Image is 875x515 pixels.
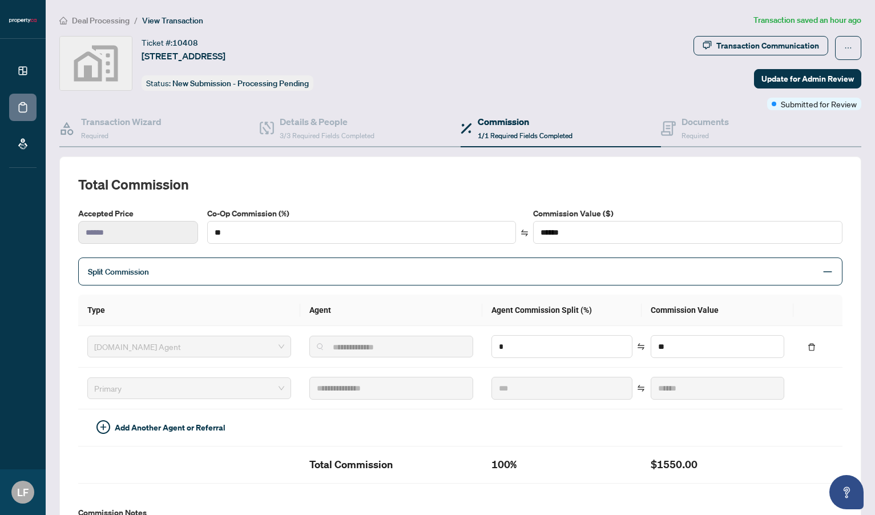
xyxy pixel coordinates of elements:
span: minus [822,267,833,277]
label: Commission Value ($) [533,207,842,220]
img: search_icon [317,343,324,350]
span: swap [637,384,645,392]
span: ellipsis [844,44,852,52]
th: Agent [300,295,482,326]
button: Transaction Communication [693,36,828,55]
span: Add Another Agent or Referral [115,421,225,434]
button: Update for Admin Review [754,69,861,88]
span: Required [682,131,709,140]
span: Split Commission [88,267,149,277]
span: View Transaction [142,15,203,26]
span: Property.ca Agent [94,338,284,355]
span: home [59,17,67,25]
span: 10408 [172,38,198,48]
span: Deal Processing [72,15,130,26]
span: swap [521,229,529,237]
h4: Transaction Wizard [81,115,162,128]
span: 1/1 Required Fields Completed [478,131,572,140]
span: New Submission - Processing Pending [172,78,309,88]
h4: Documents [682,115,729,128]
span: LF [17,484,29,500]
h4: Details & People [280,115,374,128]
button: Open asap [829,475,864,509]
th: Commission Value [642,295,793,326]
div: Status: [142,75,313,91]
article: Transaction saved an hour ago [753,14,861,27]
button: Add Another Agent or Referral [87,419,235,437]
div: Transaction Communication [716,37,819,55]
span: Required [81,131,108,140]
span: delete [808,343,816,351]
span: Update for Admin Review [761,70,854,88]
h4: Commission [478,115,572,128]
img: logo [9,17,37,24]
div: Ticket #: [142,36,198,49]
span: Submitted for Review [781,98,857,110]
li: / [134,14,138,27]
label: Co-Op Commission (%) [207,207,517,220]
span: plus-circle [96,420,110,434]
label: Accepted Price [78,207,198,220]
h2: Total Commission [78,175,842,194]
img: svg%3e [60,37,132,90]
h2: 100% [491,456,632,474]
th: Type [78,295,300,326]
span: swap [637,343,645,351]
th: Agent Commission Split (%) [482,295,642,326]
span: 3/3 Required Fields Completed [280,131,374,140]
h2: $1550.00 [651,456,784,474]
span: [STREET_ADDRESS] [142,49,225,63]
div: Split Commission [78,257,842,285]
span: Primary [94,380,284,397]
h2: Total Commission [309,456,473,474]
